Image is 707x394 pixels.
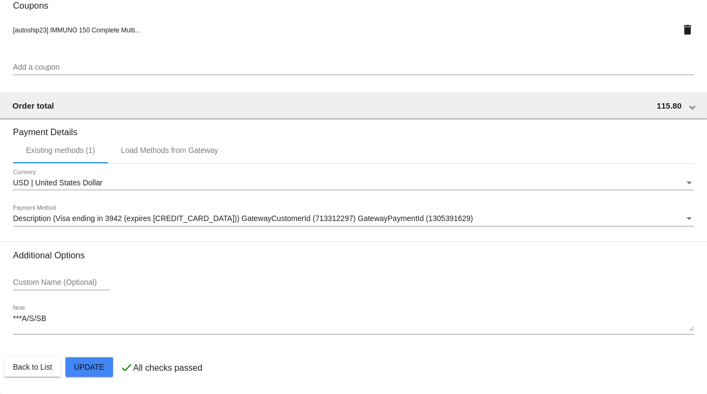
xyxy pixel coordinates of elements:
[133,363,202,373] p: All checks passed
[13,278,110,287] input: Custom Name (Optional)
[4,357,61,377] button: Back to List
[74,363,104,371] span: Update
[121,146,219,155] div: Load Methods from Gateway
[26,146,95,155] div: Existing methods (1)
[13,215,694,223] mat-select: Payment Method
[657,101,682,110] span: 115.80
[13,63,694,72] input: Add a coupon
[65,357,113,377] button: Update
[13,178,102,187] span: USD | United States Dollar
[13,26,140,34] span: [autoship23] IMMUNO 150 Complete Multi...
[13,363,52,371] span: Back to List
[681,23,694,36] mat-icon: delete
[13,250,694,261] h3: Additional Options
[120,361,133,374] mat-icon: check
[13,214,473,223] span: Description (Visa ending in 3942 (expires [CREDIT_CARD_DATA])) GatewayCustomerId (713312297) Gate...
[13,179,694,188] mat-select: Currency
[12,101,54,110] span: Order total
[13,119,694,137] h3: Payment Details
